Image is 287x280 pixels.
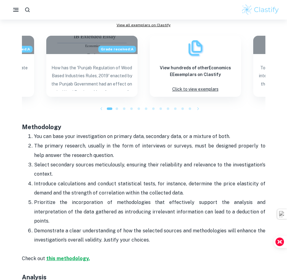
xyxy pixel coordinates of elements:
[98,46,136,53] span: Grade received: A
[155,64,236,78] h6: View hundreds of other Economics EE exemplars on Clastify
[46,256,90,261] a: this methodology.
[22,22,265,28] a: View all exemplars on Clastify
[172,85,219,93] p: Click to view exemplars
[51,64,133,91] p: How has the 'Punjab Regulation of Wood Based Industries Rules, 2019' enacted by the Punjab Govern...
[241,4,280,16] img: Clastify logo
[34,160,265,179] p: Select secondary sources meticulously, ensuring their reliability and relevance to the investigat...
[46,36,138,97] a: Blog exemplar: How has the 'Punjab Regulation of Wood BGrade received:AHow has the 'Punjab Regula...
[22,245,265,272] p: Check out
[186,39,205,57] img: Exemplars
[34,179,265,198] p: Introduce calculations and conduct statistical tests, for instance, determine the price elasticit...
[22,113,265,132] h3: Methodology
[34,132,265,141] p: You can base your investigation on primary data, secondary data, or a mixture of both.
[34,226,265,245] p: Demonstrate a clear understanding of how the selected sources and methodologies will enhance the ...
[34,198,265,226] p: Prioritize the incorporation of methodologies that effectively support the analysis and interpret...
[150,36,241,97] a: ExemplarsView hundreds of otherEconomics EEexemplars on ClastifyClick to view exemplars
[34,141,265,160] p: The primary research, usually in the form of interviews or surveys, must be designed properly to ...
